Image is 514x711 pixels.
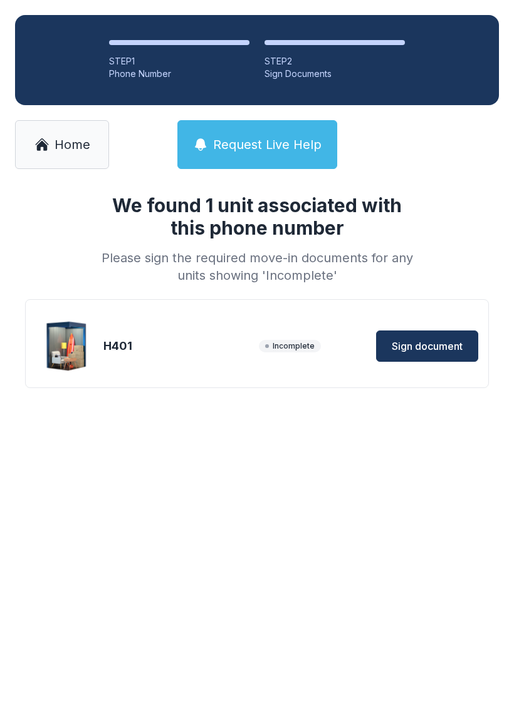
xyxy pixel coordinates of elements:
div: Phone Number [109,68,249,80]
div: STEP 2 [265,55,405,68]
span: Sign document [392,339,463,354]
div: Sign Documents [265,68,405,80]
div: H401 [103,337,254,355]
span: Incomplete [259,340,321,352]
div: Please sign the required move-in documents for any units showing 'Incomplete' [97,249,417,284]
span: Home [55,136,90,153]
span: Request Live Help [213,136,322,153]
h1: We found 1 unit associated with this phone number [97,194,417,239]
div: STEP 1 [109,55,249,68]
